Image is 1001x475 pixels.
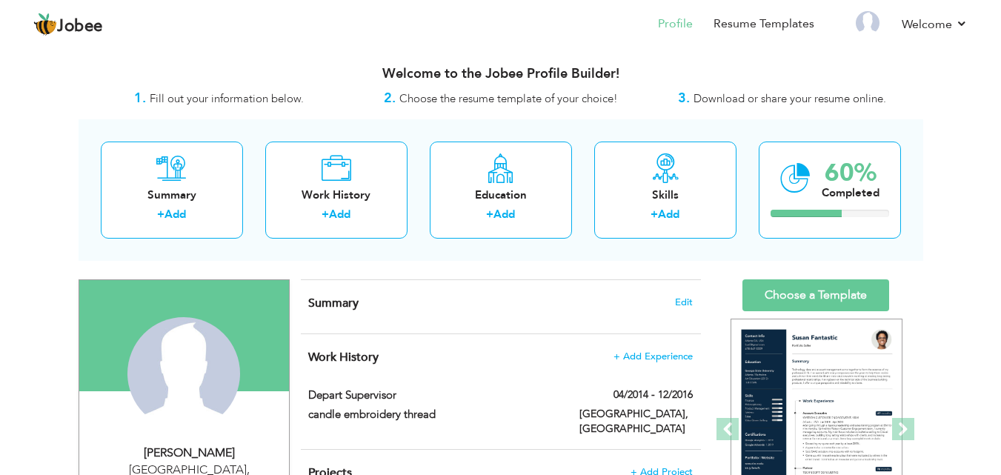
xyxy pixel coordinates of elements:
[856,11,879,35] img: Profile Img
[322,207,329,222] label: +
[658,207,679,222] a: Add
[150,91,304,106] span: Fill out your information below.
[493,207,515,222] a: Add
[658,16,693,33] a: Profile
[157,207,164,222] label: +
[902,16,968,33] a: Welcome
[822,185,879,201] div: Completed
[277,187,396,203] div: Work History
[442,187,560,203] div: Education
[113,187,231,203] div: Summary
[651,207,658,222] label: +
[714,16,814,33] a: Resume Templates
[675,297,693,308] span: Edit
[678,89,690,107] strong: 3.
[134,89,146,107] strong: 1.
[822,161,879,185] div: 60%
[164,207,186,222] a: Add
[127,317,240,430] img: waliid saliim
[308,350,692,365] h4: This helps to show the companies you have worked for.
[79,67,923,82] h3: Welcome to the Jobee Profile Builder!
[399,91,618,106] span: Choose the resume template of your choice!
[613,351,693,362] span: + Add Experience
[384,89,396,107] strong: 2.
[33,13,57,36] img: jobee.io
[486,207,493,222] label: +
[308,296,692,310] h4: Adding a summary is a quick and easy way to highlight your experience and interests.
[90,445,289,462] div: [PERSON_NAME]
[308,388,557,403] label: depart supervisor
[613,388,693,402] label: 04/2014 - 12/2016
[606,187,725,203] div: Skills
[694,91,886,106] span: Download or share your resume online.
[308,349,379,365] span: Work History
[742,279,889,311] a: Choose a Template
[33,13,103,36] a: Jobee
[308,407,557,422] label: candle embroidery thread
[329,207,350,222] a: Add
[579,407,693,436] label: [GEOGRAPHIC_DATA], [GEOGRAPHIC_DATA]
[57,19,103,35] span: Jobee
[308,295,359,311] span: Summary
